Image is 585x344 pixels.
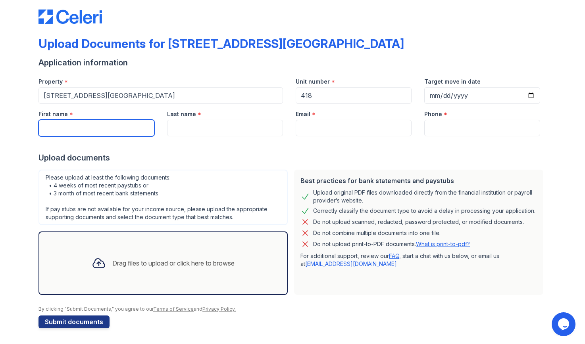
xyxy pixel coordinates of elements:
[552,312,577,336] iframe: chat widget
[313,217,524,227] div: Do not upload scanned, redacted, password protected, or modified documents.
[424,110,442,118] label: Phone
[38,110,68,118] label: First name
[38,36,404,51] div: Upload Documents for [STREET_ADDRESS][GEOGRAPHIC_DATA]
[313,228,441,238] div: Do not combine multiple documents into one file.
[300,252,537,268] p: For additional support, review our , start a chat with us below, or email us at
[38,78,63,86] label: Property
[313,206,535,216] div: Correctly classify the document type to avoid a delay in processing your application.
[202,306,236,312] a: Privacy Policy.
[167,110,196,118] label: Last name
[296,78,330,86] label: Unit number
[38,315,110,328] button: Submit documents
[38,152,547,163] div: Upload documents
[305,260,397,267] a: [EMAIL_ADDRESS][DOMAIN_NAME]
[112,258,235,268] div: Drag files to upload or click here to browse
[300,176,537,185] div: Best practices for bank statements and paystubs
[296,110,310,118] label: Email
[38,306,547,312] div: By clicking "Submit Documents," you agree to our and
[313,240,470,248] p: Do not upload print-to-PDF documents.
[153,306,194,312] a: Terms of Service
[38,170,288,225] div: Please upload at least the following documents: • 4 weeks of most recent paystubs or • 3 month of...
[424,78,481,86] label: Target move in date
[38,57,547,68] div: Application information
[313,189,537,204] div: Upload original PDF files downloaded directly from the financial institution or payroll provider’...
[416,241,470,247] a: What is print-to-pdf?
[389,252,399,259] a: FAQ
[38,10,102,24] img: CE_Logo_Blue-a8612792a0a2168367f1c8372b55b34899dd931a85d93a1a3d3e32e68fde9ad4.png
